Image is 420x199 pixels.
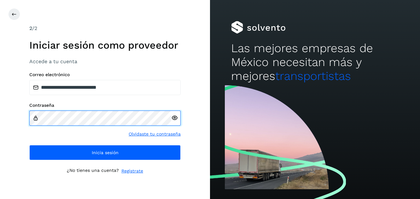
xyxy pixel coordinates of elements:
p: ¿No tienes una cuenta? [67,168,119,174]
span: transportistas [275,69,351,83]
span: Inicia sesión [92,150,119,155]
label: Correo electrónico [29,72,181,77]
a: Regístrate [121,168,143,174]
button: Inicia sesión [29,145,181,160]
h3: Accede a tu cuenta [29,58,181,64]
label: Contraseña [29,103,181,108]
h1: Iniciar sesión como proveedor [29,39,181,51]
span: 2 [29,25,32,31]
a: Olvidaste tu contraseña [129,131,181,137]
h2: Las mejores empresas de México necesitan más y mejores [231,41,399,83]
div: /2 [29,25,181,32]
